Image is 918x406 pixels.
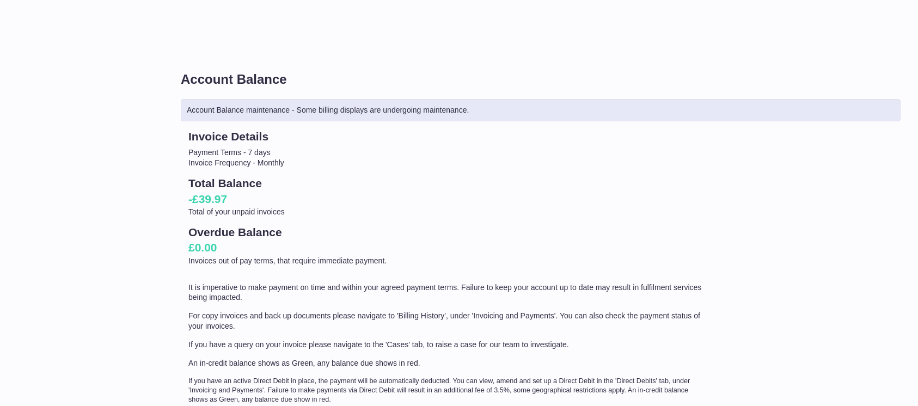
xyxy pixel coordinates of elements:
h2: Overdue Balance [188,225,707,240]
h2: Invoice Details [188,129,707,144]
p: If you have an active Direct Debit in place, the payment will be automatically deducted. You can ... [188,377,707,404]
li: Invoice Frequency - Monthly [188,158,707,168]
p: Invoices out of pay terms, that require immediate payment. [188,256,707,266]
div: Account Balance maintenance - Some billing displays are undergoing maintenance. [181,99,901,121]
h2: £0.00 [188,240,707,255]
h2: Total Balance [188,176,707,191]
p: Total of your unpaid invoices [188,207,707,217]
p: An in-credit balance shows as Green, any balance due shows in red. [188,358,707,368]
p: If you have a query on your invoice please navigate to the 'Cases' tab, to raise a case for our t... [188,340,707,350]
p: It is imperative to make payment on time and within your agreed payment terms. Failure to keep yo... [188,282,707,303]
li: Payment Terms - 7 days [188,147,707,158]
p: For copy invoices and back up documents please navigate to 'Billing History', under 'Invoicing an... [188,311,707,331]
h2: -£39.97 [188,192,707,207]
h1: Account Balance [181,71,901,88]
